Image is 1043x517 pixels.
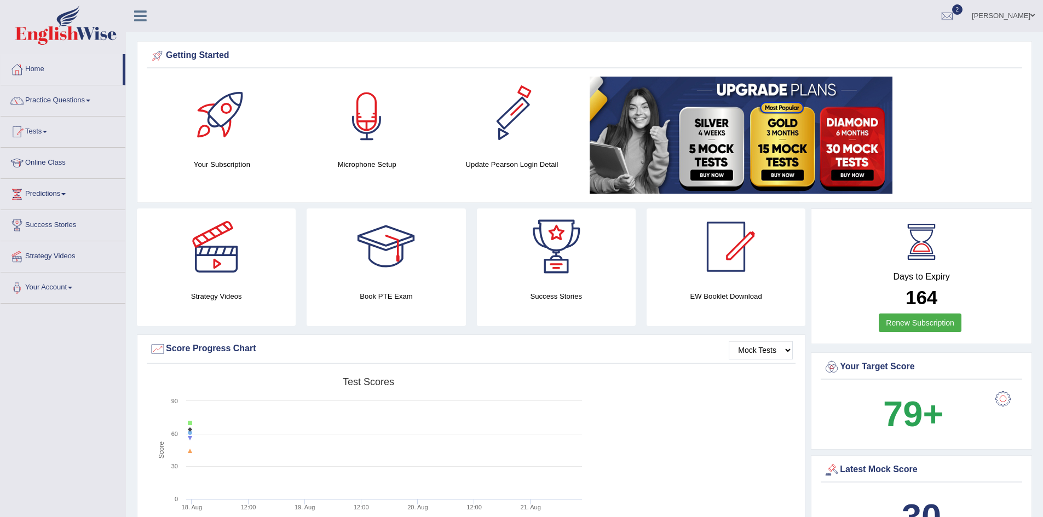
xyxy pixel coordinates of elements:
[445,159,579,170] h4: Update Pearson Login Detail
[155,159,289,170] h4: Your Subscription
[1,54,123,82] a: Home
[906,287,937,308] b: 164
[407,504,428,510] tspan: 20. Aug
[466,504,482,510] text: 12:00
[1,272,125,300] a: Your Account
[354,504,369,510] text: 12:00
[1,148,125,175] a: Online Class
[521,504,541,510] tspan: 21. Aug
[300,159,434,170] h4: Microphone Setup
[241,504,256,510] text: 12:00
[343,376,394,387] tspan: Test scores
[1,210,125,237] a: Success Stories
[823,272,1019,282] h4: Days to Expiry
[182,504,202,510] tspan: 18. Aug
[307,291,465,302] h4: Book PTE Exam
[823,462,1019,478] div: Latest Mock Score
[952,4,963,15] span: 2
[823,359,1019,375] div: Your Target Score
[137,291,296,302] h4: Strategy Videos
[879,313,961,332] a: Renew Subscription
[149,48,1019,64] div: Getting Started
[590,77,892,194] img: small5.jpg
[295,504,315,510] tspan: 19. Aug
[171,463,178,469] text: 30
[158,442,165,459] tspan: Score
[883,394,943,434] b: 79+
[647,291,805,302] h4: EW Booklet Download
[171,431,178,437] text: 60
[1,179,125,206] a: Predictions
[175,496,178,502] text: 0
[171,398,178,404] text: 90
[1,117,125,144] a: Tests
[1,241,125,269] a: Strategy Videos
[1,85,125,113] a: Practice Questions
[477,291,636,302] h4: Success Stories
[149,341,793,357] div: Score Progress Chart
